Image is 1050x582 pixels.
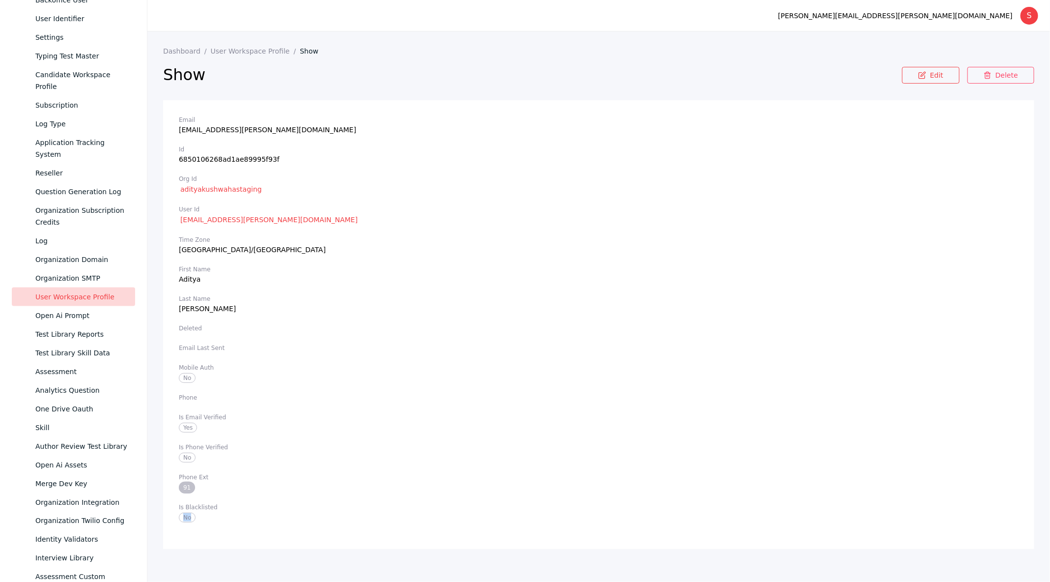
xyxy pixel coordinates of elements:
a: User Workspace Profile [12,288,135,306]
div: Analytics Question [35,384,127,396]
a: One Drive Oauth [12,400,135,418]
a: Author Review Test Library [12,437,135,456]
div: User Workspace Profile [35,291,127,303]
div: One Drive Oauth [35,403,127,415]
a: Dashboard [163,47,211,55]
div: Settings [35,31,127,43]
a: Settings [12,28,135,47]
div: Skill [35,422,127,434]
div: Reseller [35,167,127,179]
label: Is Blacklisted [179,503,1019,511]
label: Email [179,116,1019,124]
div: Organization Domain [35,254,127,265]
span: Yes [179,423,197,433]
a: Subscription [12,96,135,115]
a: Log [12,232,135,250]
div: Open Ai Assets [35,459,127,471]
label: User Id [179,205,1019,213]
a: Assessment [12,362,135,381]
div: Application Tracking System [35,137,127,160]
div: Organization Integration [35,496,127,508]
a: Test Library Skill Data [12,344,135,362]
div: Test Library Reports [35,328,127,340]
div: Subscription [35,99,127,111]
a: Merge Dev Key [12,474,135,493]
a: Organization Twilio Config [12,512,135,530]
div: Identity Validators [35,534,127,546]
div: Interview Library [35,553,127,564]
label: Last Name [179,295,1019,303]
label: Is Email Verified [179,413,1019,421]
section: [EMAIL_ADDRESS][PERSON_NAME][DOMAIN_NAME] [179,116,1019,134]
div: Question Generation Log [35,186,127,198]
a: Organization Integration [12,493,135,512]
a: Delete [967,67,1034,84]
a: Skill [12,418,135,437]
a: Open Ai Assets [12,456,135,474]
div: User Identifier [35,13,127,25]
div: Candidate Workspace Profile [35,69,127,92]
div: Organization Twilio Config [35,515,127,527]
div: Log [35,235,127,247]
a: Log Type [12,115,135,133]
div: Assessment [35,366,127,378]
a: User Workspace Profile [211,47,300,55]
div: Test Library Skill Data [35,347,127,359]
a: Edit [902,67,960,84]
span: No [179,453,196,463]
a: Analytics Question [12,381,135,400]
a: Reseller [12,164,135,182]
label: First Name [179,265,1019,273]
span: No [179,513,196,523]
label: Phone [179,394,1019,402]
label: Id [179,145,1019,153]
span: No [179,373,196,383]
div: Merge Dev Key [35,478,127,490]
label: Email Last Sent [179,344,1019,352]
section: [GEOGRAPHIC_DATA]/[GEOGRAPHIC_DATA] [179,236,1019,254]
a: Candidate Workspace Profile [12,65,135,96]
a: Interview Library [12,549,135,568]
a: Organization Subscription Credits [12,201,135,232]
div: S [1021,7,1038,25]
h2: Show [163,65,902,85]
a: Question Generation Log [12,182,135,201]
a: Typing Test Master [12,47,135,65]
a: Organization SMTP [12,269,135,288]
div: Typing Test Master [35,50,127,62]
a: User Identifier [12,9,135,28]
section: Aditya [179,265,1019,283]
a: Application Tracking System [12,133,135,164]
div: Organization Subscription Credits [35,204,127,228]
label: Org Id [179,175,1019,183]
div: Organization SMTP [35,272,127,284]
a: [EMAIL_ADDRESS][PERSON_NAME][DOMAIN_NAME] [179,215,359,224]
label: Phone Ext [179,473,1019,481]
a: Show [300,47,326,55]
a: Organization Domain [12,250,135,269]
a: Test Library Reports [12,325,135,344]
section: [PERSON_NAME] [179,295,1019,313]
a: Identity Validators [12,530,135,549]
a: Open Ai Prompt [12,306,135,325]
span: 91 [179,482,195,494]
label: Deleted [179,324,1019,332]
div: [PERSON_NAME][EMAIL_ADDRESS][PERSON_NAME][DOMAIN_NAME] [778,10,1013,22]
label: Time Zone [179,236,1019,244]
div: Log Type [35,118,127,130]
div: Open Ai Prompt [35,310,127,321]
label: Mobile Auth [179,364,1019,372]
label: Is Phone Verified [179,443,1019,451]
a: adityakushwahastaging [179,185,263,194]
div: Author Review Test Library [35,440,127,452]
section: 6850106268ad1ae89995f93f [179,145,1019,163]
